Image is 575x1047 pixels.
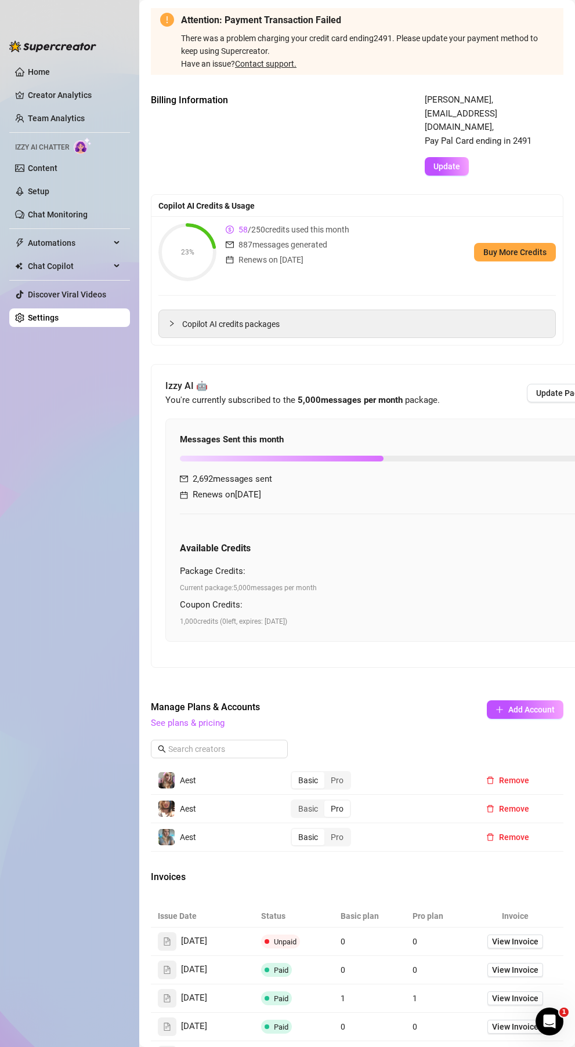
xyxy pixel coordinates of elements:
[181,34,554,70] span: There was a problem charging your credit card ending 2491 . Please update your payment method to ...
[15,142,69,153] span: Izzy AI Chatter
[477,828,538,846] button: Remove
[487,1020,543,1034] a: View Invoice
[274,966,288,975] span: Paid
[425,157,469,176] button: Update
[413,994,417,1003] span: 1
[181,57,554,70] div: Have an issue?
[492,1020,538,1033] span: View Invoice
[180,804,196,813] span: Aest
[486,776,494,784] span: delete
[180,566,245,576] span: Package Credits:
[298,395,403,405] strong: 5,000 messages per month
[151,905,254,928] th: Issue Date
[341,965,345,975] span: 0
[163,966,171,974] span: file-text
[28,114,85,123] a: Team Analytics
[536,1008,563,1035] iframe: Intercom live chat
[487,963,543,977] a: View Invoice
[483,248,547,257] span: Buy More Credits
[181,935,207,948] span: [DATE]
[163,937,171,946] span: file-text
[165,379,440,393] span: Izzy AI 🤖
[406,905,467,928] th: Pro plan
[238,223,349,236] span: / 250 credits used this month
[413,937,417,946] span: 0
[9,41,96,52] img: logo-BBDzfeDw.svg
[235,59,296,68] a: Contact support.
[425,93,563,148] span: [PERSON_NAME] , [EMAIL_ADDRESS][DOMAIN_NAME] , Pay Pal Card ending in 2491
[74,137,92,154] img: AI Chatter
[496,706,504,714] span: plus
[181,14,341,26] strong: Attention: Payment Transaction Failed
[238,225,248,234] span: 58
[193,472,272,486] span: 2,692 messages sent
[28,257,110,275] span: Chat Copilot
[486,833,494,841] span: delete
[181,1020,207,1034] span: [DATE]
[168,320,175,327] span: collapsed
[467,905,563,928] th: Invoice
[160,13,174,27] span: exclamation-circle
[341,937,345,946] span: 0
[413,965,417,975] span: 0
[158,801,175,817] img: Aest
[163,994,171,1002] span: file-text
[492,964,538,976] span: View Invoice
[477,799,538,818] button: Remove
[15,238,24,248] span: thunderbolt
[334,905,406,928] th: Basic plan
[492,935,538,948] span: View Invoice
[180,434,284,445] strong: Messages Sent this month
[181,963,207,977] span: [DATE]
[487,991,543,1005] a: View Invoice
[151,870,346,884] span: Invoices
[180,475,188,483] span: mail
[158,249,216,256] span: 23%
[254,905,334,928] th: Status
[474,243,556,261] button: Buy More Credits
[151,718,225,728] a: See plans & pricing
[486,805,494,813] span: delete
[151,93,346,107] span: Billing Information
[28,234,110,252] span: Automations
[193,488,261,502] span: Renews on [DATE]
[499,804,529,813] span: Remove
[28,290,106,299] a: Discover Viral Videos
[499,832,529,842] span: Remove
[492,992,538,1005] span: View Invoice
[158,745,166,753] span: search
[324,829,350,845] div: Pro
[168,743,272,755] input: Search creators
[158,199,556,212] div: Copilot AI Credits & Usage
[28,163,57,173] a: Content
[28,86,121,104] a: Creator Analytics
[158,829,175,845] img: Aest
[163,1023,171,1031] span: file-text
[226,238,234,251] span: mail
[151,700,408,714] span: Manage Plans & Accounts
[180,776,196,785] span: Aest
[28,313,59,322] a: Settings
[238,238,327,251] span: 887 messages generated
[15,262,23,270] img: Chat Copilot
[226,223,234,236] span: dollar-circle
[324,772,350,788] div: Pro
[28,187,49,196] a: Setup
[238,253,303,266] span: Renews on [DATE]
[274,994,288,1003] span: Paid
[292,829,324,845] div: Basic
[487,700,563,719] button: Add Account
[433,162,460,171] span: Update
[477,771,538,790] button: Remove
[413,1022,417,1031] span: 0
[499,776,529,785] span: Remove
[292,772,324,788] div: Basic
[291,828,351,846] div: segmented control
[181,991,207,1005] span: [DATE]
[487,935,543,948] a: View Invoice
[180,491,188,499] span: calendar
[292,801,324,817] div: Basic
[226,253,234,266] span: calendar
[274,1023,288,1031] span: Paid
[341,994,345,1003] span: 1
